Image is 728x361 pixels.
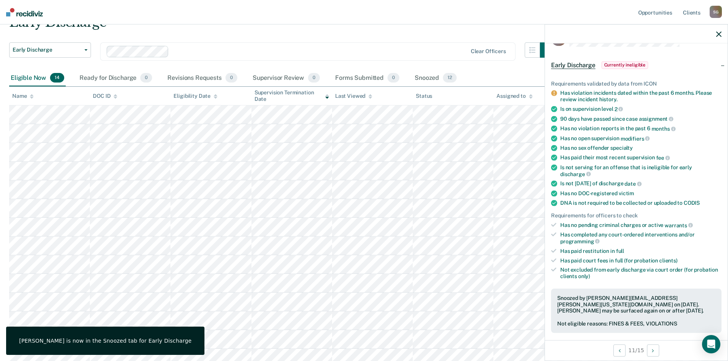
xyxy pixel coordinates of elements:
button: Next Opportunity [647,344,659,356]
div: Clear officers [471,48,506,55]
div: Early DischargeCurrently ineligible [545,53,728,77]
span: modifiers [621,135,650,141]
div: Revisions Requests [166,70,238,87]
div: Early Discharge [9,15,555,36]
span: full [616,248,624,254]
div: Last Viewed [335,93,372,99]
span: 0 [140,73,152,83]
div: Has paid their most recent supervision [560,154,722,161]
span: 0 [308,73,320,83]
span: 0 [388,73,399,83]
div: Has paid court fees in full (for probation [560,257,722,264]
span: 0 [225,73,237,83]
div: Has completed any court-ordered interventions and/or [560,231,722,244]
div: Has no violation reports in the past 6 [560,125,722,132]
span: 12 [443,73,457,83]
div: Name [12,93,34,99]
span: specialty [610,145,633,151]
div: Snoozed [413,70,458,87]
div: Is not serving for an offense that is ineligible for early [560,164,722,177]
div: Is on supervision level [560,105,722,112]
span: CODIS [684,199,700,206]
div: Has no sex offender [560,145,722,151]
div: DOC ID [93,93,117,99]
span: clients) [659,257,678,263]
div: DNA is not required to be collected or uploaded to [560,199,722,206]
div: Supervisor Review [251,70,322,87]
div: Has no pending criminal charges or active [560,222,722,228]
div: Eligibility Date [173,93,217,99]
span: only) [578,273,590,279]
span: assignment [639,116,673,122]
span: Early Discharge [551,61,595,69]
div: Is not [DATE] of discharge [560,180,722,187]
div: Snoozed by [PERSON_NAME][EMAIL_ADDRESS][PERSON_NAME][US_STATE][DOMAIN_NAME] on [DATE]. [PERSON_NA... [557,295,715,314]
div: S G [710,6,722,18]
span: discharge [560,171,591,177]
div: Ready for Discharge [78,70,154,87]
div: Assigned to [496,93,532,99]
button: Previous Opportunity [613,344,626,356]
span: programming [560,238,600,244]
span: victim [619,190,634,196]
div: Requirements for officers to check [551,212,722,219]
div: Requirements validated by data from ICON [551,80,722,87]
span: Currently ineligible [602,61,649,69]
div: Open Intercom Messenger [702,335,720,353]
span: date [624,181,641,187]
span: months [652,125,676,131]
div: Forms Submitted [334,70,401,87]
span: warrants [665,222,693,228]
div: Not eligible reasons: FINES & FEES, VIOLATIONS [557,321,715,327]
img: Recidiviz [6,8,43,16]
span: 2 [615,106,623,112]
div: Has paid restitution in [560,248,722,254]
div: Supervision Termination Date [255,89,329,102]
div: Eligible Now [9,70,66,87]
div: 11 / 15 [545,340,728,360]
span: fee [656,155,670,161]
div: Has no open supervision [560,135,722,142]
div: Has no DOC-registered [560,190,722,196]
div: Status [416,93,432,99]
span: Early Discharge [13,47,81,53]
span: 14 [50,73,64,83]
div: [PERSON_NAME] is now in the Snoozed tab for Early Discharge [19,337,191,344]
div: Has violation incidents dated within the past 6 months. Please review incident history. [560,90,722,103]
div: 90 days have passed since case [560,115,722,122]
div: Not excluded from early discharge via court order (for probation clients [560,267,722,280]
